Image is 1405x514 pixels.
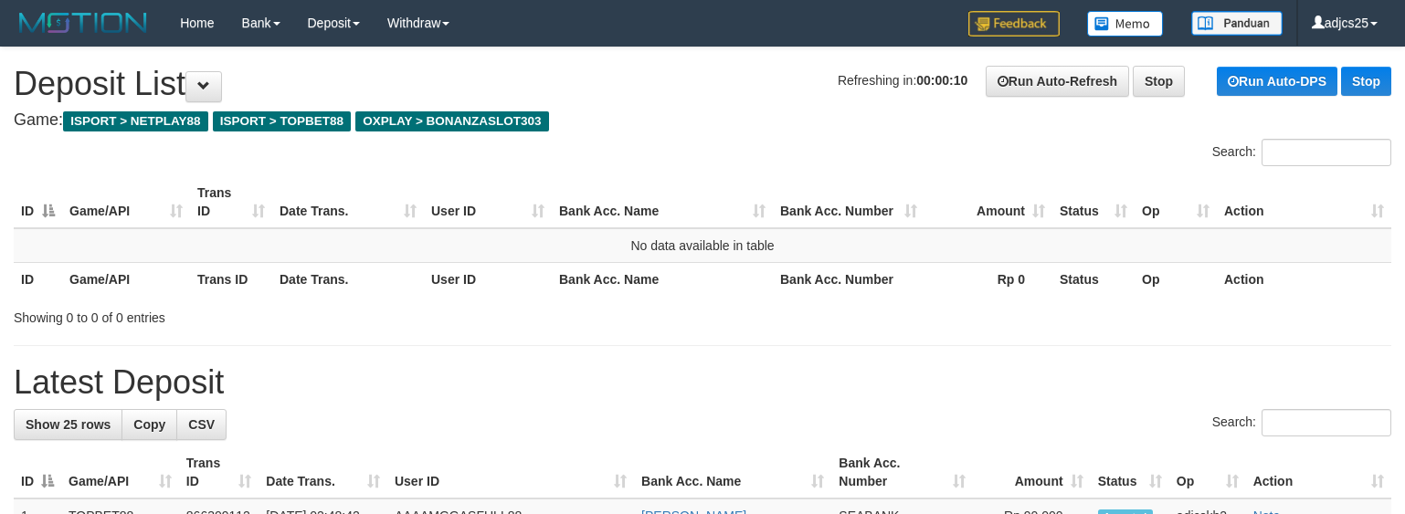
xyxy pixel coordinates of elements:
[424,176,552,228] th: User ID: activate to sort column ascending
[179,446,259,498] th: Trans ID: activate to sort column ascending
[133,417,165,432] span: Copy
[14,409,122,440] a: Show 25 rows
[1052,176,1135,228] th: Status: activate to sort column ascending
[1133,66,1185,97] a: Stop
[62,176,190,228] th: Game/API: activate to sort column ascending
[190,176,272,228] th: Trans ID: activate to sort column ascending
[838,73,967,88] span: Refreshing in:
[1246,446,1391,498] th: Action: activate to sort column ascending
[1217,67,1337,96] a: Run Auto-DPS
[634,446,831,498] th: Bank Acc. Name: activate to sort column ascending
[552,176,773,228] th: Bank Acc. Name: activate to sort column ascending
[272,262,424,296] th: Date Trans.
[968,11,1060,37] img: Feedback.jpg
[26,417,111,432] span: Show 25 rows
[1135,176,1217,228] th: Op: activate to sort column ascending
[1262,409,1391,436] input: Search:
[1135,262,1217,296] th: Op
[1169,446,1246,498] th: Op: activate to sort column ascending
[259,446,387,498] th: Date Trans.: activate to sort column ascending
[924,176,1052,228] th: Amount: activate to sort column ascending
[14,111,1391,130] h4: Game:
[188,417,215,432] span: CSV
[14,176,62,228] th: ID: activate to sort column descending
[1052,262,1135,296] th: Status
[14,364,1391,401] h1: Latest Deposit
[1087,11,1164,37] img: Button%20Memo.svg
[213,111,351,131] span: ISPORT > TOPBET88
[272,176,424,228] th: Date Trans.: activate to sort column ascending
[424,262,552,296] th: User ID
[355,111,549,131] span: OXPLAY > BONANZASLOT303
[14,262,62,296] th: ID
[1212,409,1391,436] label: Search:
[63,111,208,131] span: ISPORT > NETPLAY88
[176,409,227,440] a: CSV
[773,176,924,228] th: Bank Acc. Number: activate to sort column ascending
[387,446,634,498] th: User ID: activate to sort column ascending
[61,446,179,498] th: Game/API: activate to sort column ascending
[1341,67,1391,96] a: Stop
[1217,262,1391,296] th: Action
[14,66,1391,102] h1: Deposit List
[14,228,1391,263] td: No data available in table
[62,262,190,296] th: Game/API
[773,262,924,296] th: Bank Acc. Number
[1212,139,1391,166] label: Search:
[916,73,967,88] strong: 00:00:10
[1191,11,1283,36] img: panduan.png
[14,301,572,327] div: Showing 0 to 0 of 0 entries
[1262,139,1391,166] input: Search:
[1217,176,1391,228] th: Action: activate to sort column ascending
[924,262,1052,296] th: Rp 0
[14,446,61,498] th: ID: activate to sort column descending
[552,262,773,296] th: Bank Acc. Name
[14,9,153,37] img: MOTION_logo.png
[121,409,177,440] a: Copy
[973,446,1091,498] th: Amount: activate to sort column ascending
[986,66,1129,97] a: Run Auto-Refresh
[831,446,973,498] th: Bank Acc. Number: activate to sort column ascending
[1091,446,1169,498] th: Status: activate to sort column ascending
[190,262,272,296] th: Trans ID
